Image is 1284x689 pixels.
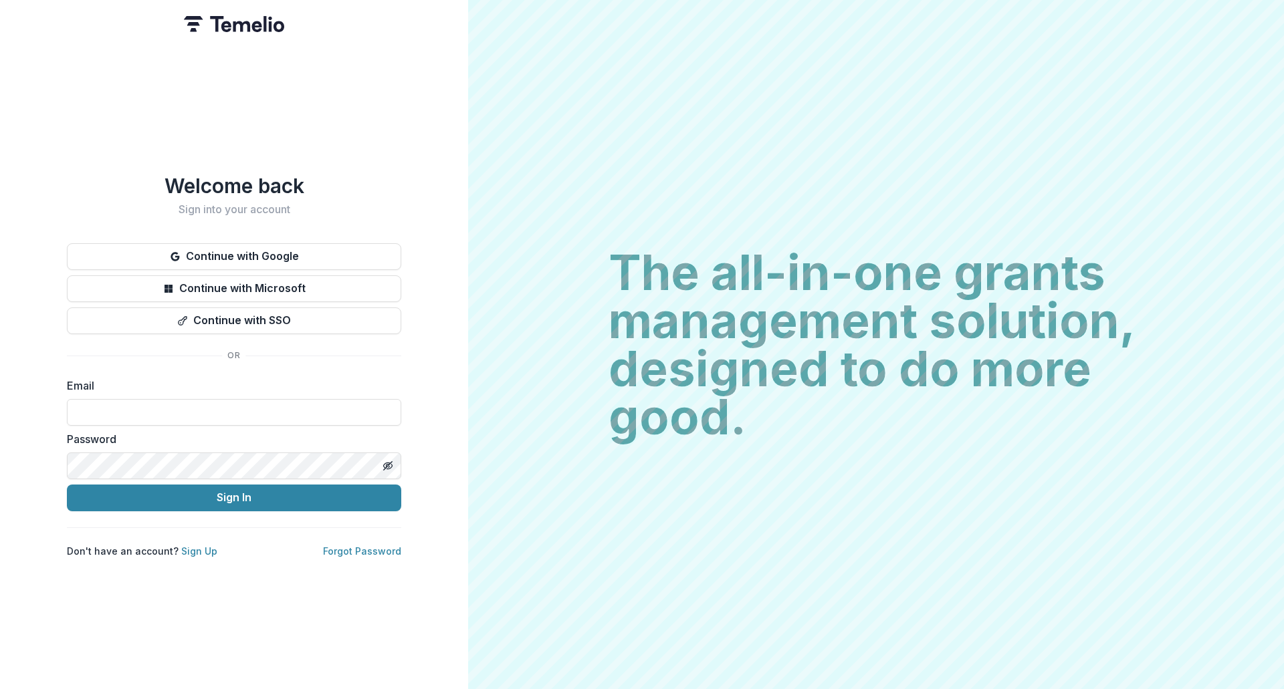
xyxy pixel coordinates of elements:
[67,431,393,447] label: Password
[377,455,399,476] button: Toggle password visibility
[67,243,401,270] button: Continue with Google
[67,203,401,216] h2: Sign into your account
[323,545,401,557] a: Forgot Password
[67,544,217,558] p: Don't have an account?
[67,174,401,198] h1: Welcome back
[67,307,401,334] button: Continue with SSO
[67,378,393,394] label: Email
[67,275,401,302] button: Continue with Microsoft
[184,16,284,32] img: Temelio
[67,485,401,511] button: Sign In
[181,545,217,557] a: Sign Up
